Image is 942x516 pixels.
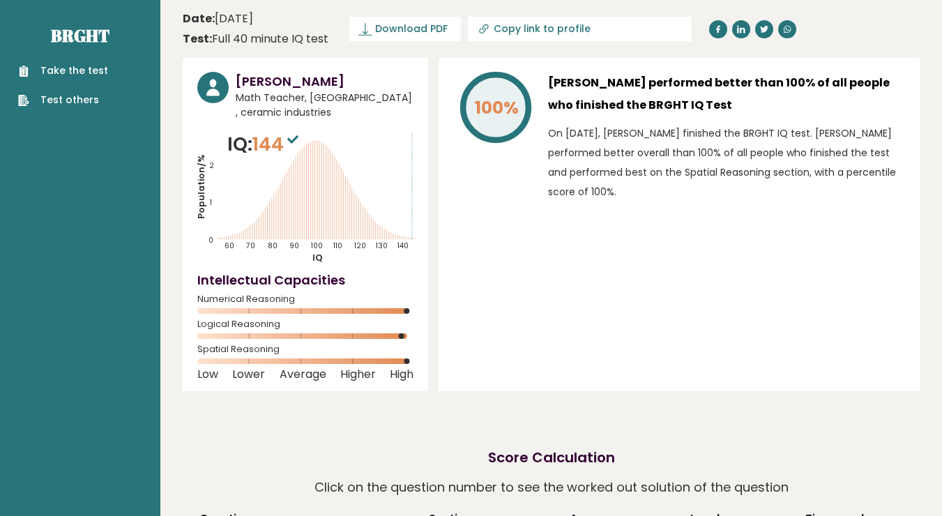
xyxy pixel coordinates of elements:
[232,372,265,377] span: Lower
[236,72,413,91] h3: [PERSON_NAME]
[280,372,326,377] span: Average
[18,63,108,78] a: Take the test
[548,123,905,202] p: On [DATE], [PERSON_NAME] finished the BRGHT IQ test. [PERSON_NAME] performed better overall than ...
[312,241,324,251] tspan: 100
[209,160,214,171] tspan: 2
[51,24,109,47] a: Brght
[340,372,376,377] span: Higher
[197,372,218,377] span: Low
[398,241,409,251] tspan: 140
[314,475,789,500] p: Click on the question number to see the worked out solution of the question
[183,10,215,26] b: Date:
[375,22,448,36] span: Download PDF
[349,17,461,41] a: Download PDF
[334,241,343,251] tspan: 110
[376,241,388,251] tspan: 130
[548,72,905,116] h3: [PERSON_NAME] performed better than 100% of all people who finished the BRGHT IQ Test
[210,197,212,208] tspan: 1
[289,241,299,251] tspan: 90
[268,241,278,251] tspan: 80
[195,155,207,219] tspan: Population/%
[475,96,519,120] tspan: 100%
[183,31,328,47] div: Full 40 minute IQ test
[183,31,212,47] b: Test:
[197,321,413,327] span: Logical Reasoning
[355,241,367,251] tspan: 120
[208,236,213,246] tspan: 0
[313,252,324,264] tspan: IQ
[227,130,302,158] p: IQ:
[236,91,413,120] span: Math Teacher, [GEOGRAPHIC_DATA] , ceramic industries
[197,271,413,289] h4: Intellectual Capacities
[183,10,253,27] time: [DATE]
[225,241,234,251] tspan: 60
[246,241,256,251] tspan: 70
[197,296,413,302] span: Numerical Reasoning
[197,347,413,352] span: Spatial Reasoning
[252,131,302,157] span: 144
[488,447,615,468] h2: Score Calculation
[18,93,108,107] a: Test others
[390,372,413,377] span: High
